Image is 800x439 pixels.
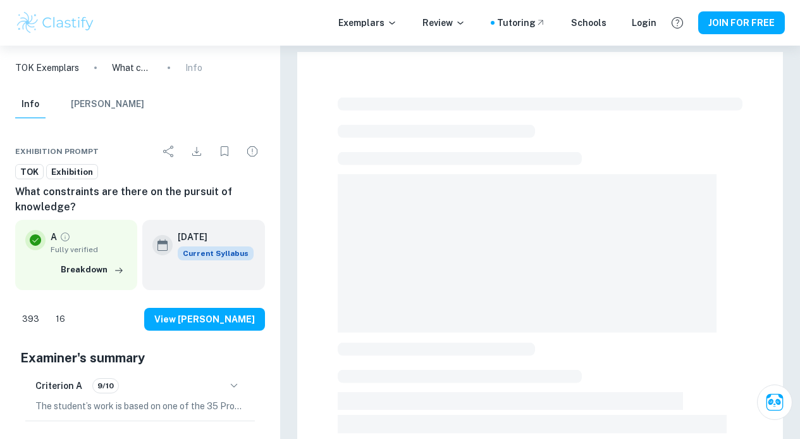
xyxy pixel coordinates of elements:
div: This exemplar is based on the current syllabus. Feel free to refer to it for inspiration/ideas wh... [178,246,254,260]
a: Schools [571,16,606,30]
div: Bookmark [212,139,237,164]
a: Tutoring [497,16,546,30]
button: Info [15,91,46,118]
p: Review [422,16,465,30]
span: 16 [49,313,72,326]
p: A [51,230,57,244]
span: Current Syllabus [178,246,254,260]
div: Dislike [49,309,72,329]
h6: [DATE] [178,230,243,244]
a: Exhibition [46,164,98,180]
a: TOK Exemplars [15,61,79,75]
span: 393 [15,313,46,326]
div: Like [15,309,46,329]
span: 9/10 [93,380,118,391]
div: Download [184,139,209,164]
a: Grade fully verified [59,231,71,243]
a: TOK [15,164,44,180]
p: The student’s work is based on one of the 35 Prompts released by the IBO for the examination sess... [35,399,245,413]
span: Exhibition [47,166,97,179]
span: Exhibition Prompt [15,146,99,157]
span: Fully verified [51,244,127,255]
p: Exemplars [338,16,397,30]
button: Breakdown [58,260,127,279]
h6: What constraints are there on the pursuit of knowledge? [15,184,265,215]
h6: Criterion A [35,379,82,393]
button: [PERSON_NAME] [71,91,144,118]
button: View [PERSON_NAME] [144,308,265,331]
span: TOK [16,166,43,179]
img: Clastify logo [15,10,95,35]
p: Info [185,61,202,75]
button: JOIN FOR FREE [698,11,785,34]
div: Report issue [240,139,265,164]
p: What constraints are there on the pursuit of knowledge? [112,61,152,75]
a: Login [632,16,656,30]
div: Share [156,139,182,164]
h5: Examiner's summary [20,348,260,367]
button: Ask Clai [757,385,792,420]
button: Help and Feedback [667,12,688,34]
